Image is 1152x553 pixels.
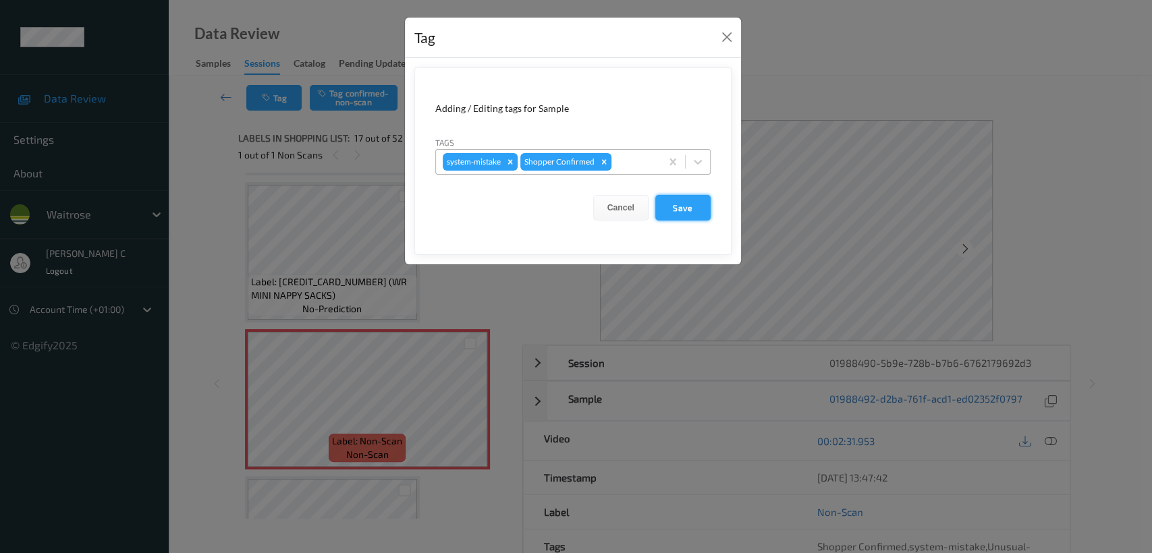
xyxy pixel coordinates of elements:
[435,136,454,148] label: Tags
[520,153,597,171] div: Shopper Confirmed
[443,153,503,171] div: system-mistake
[597,153,611,171] div: Remove Shopper Confirmed
[655,195,711,221] button: Save
[717,28,736,47] button: Close
[435,102,711,115] div: Adding / Editing tags for Sample
[593,195,649,221] button: Cancel
[414,27,435,49] div: Tag
[503,153,518,171] div: Remove system-mistake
